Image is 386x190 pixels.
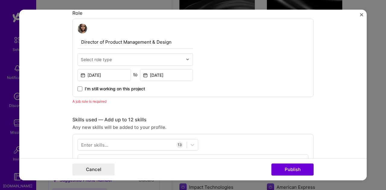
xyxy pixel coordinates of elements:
input: Date [78,69,131,81]
input: Date [140,69,193,81]
input: Role Name [78,36,193,48]
button: Cancel [72,164,115,176]
div: Skills used — Add up to 12 skills [72,117,314,123]
span: I’m still working on this project [85,86,145,92]
div: 13 [176,142,183,148]
button: Publish [271,164,314,176]
div: to [133,71,138,78]
div: Select role type [81,56,112,63]
div: A job role is required [72,98,314,104]
div: Any new skills will be added to your profile. [72,124,314,130]
div: Role [72,10,314,16]
img: drop icon [186,58,189,61]
button: Close [360,13,363,20]
div: Enter skills... [81,142,108,148]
